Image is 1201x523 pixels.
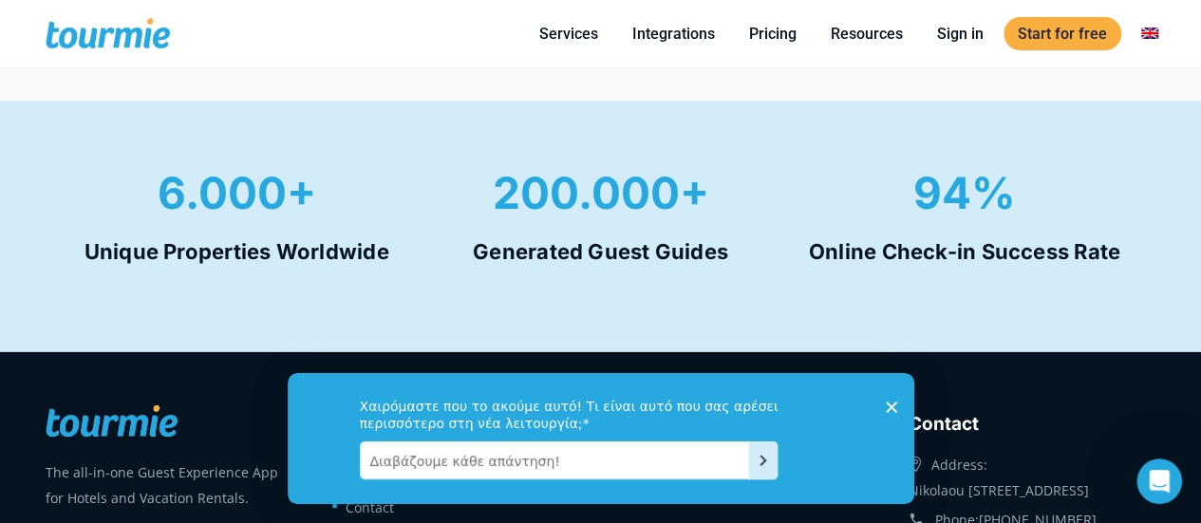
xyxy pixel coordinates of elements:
p: The all-in-one Guest Experience App for Hotels and Vacation Rentals. [46,458,293,510]
iframe: Survey from Tourmie [288,373,914,504]
span: 6.000+ [158,166,316,219]
h3: Contact [909,409,1156,438]
span: 94% [913,166,1016,219]
a: Contact [346,497,394,515]
a: Start for free [1004,17,1121,50]
a: Sign in [923,22,998,46]
input: e.g. Smith [341,23,674,61]
strong: Generated Guest Guides [473,239,728,264]
a: Pricing [735,22,811,46]
h4: Unique Properties Worldwide [75,237,399,266]
a: Integrations [618,22,729,46]
input: e.g. 10 [341,101,674,139]
span: Number of properties [341,76,509,98]
a: Services [525,22,612,46]
a: Resources [816,22,917,46]
strong: 200.000+ [492,166,708,219]
div: Address: Nikolaou [STREET_ADDRESS] [909,446,1156,502]
iframe: Intercom live chat [1136,458,1182,504]
a: Switch to [1127,22,1173,46]
h4: Online Check-in Success Rate [802,237,1126,266]
input: Get instant access [248,189,434,229]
